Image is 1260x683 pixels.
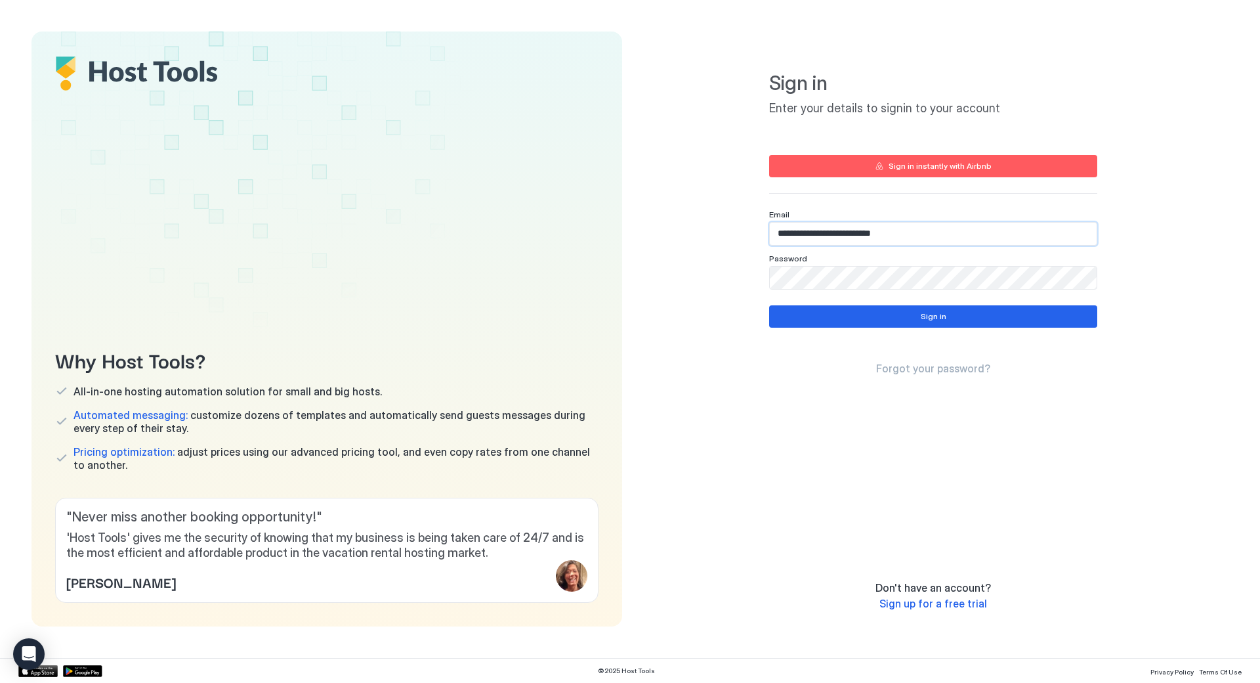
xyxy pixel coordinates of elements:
a: Forgot your password? [876,362,990,376]
span: All-in-one hosting automation solution for small and big hosts. [73,385,382,398]
a: Sign up for a free trial [879,597,987,611]
span: " Never miss another booking opportunity! " [66,509,587,525]
span: Privacy Policy [1150,668,1194,676]
span: [PERSON_NAME] [66,572,176,592]
button: Sign in [769,305,1097,328]
span: 'Host Tools' gives me the security of knowing that my business is being taken care of 24/7 and is... [66,531,587,560]
span: Terms Of Use [1199,668,1242,676]
button: Sign in instantly with Airbnb [769,155,1097,177]
input: Input Field [770,223,1097,245]
span: Pricing optimization: [73,445,175,458]
span: © 2025 Host Tools [598,667,655,675]
div: Open Intercom Messenger [13,638,45,670]
a: Terms Of Use [1199,664,1242,678]
div: Sign in instantly with Airbnb [889,160,992,172]
span: Sign in [769,71,1097,96]
span: adjust prices using our advanced pricing tool, and even copy rates from one channel to another. [73,445,598,472]
span: customize dozens of templates and automatically send guests messages during every step of their s... [73,408,598,435]
div: profile [556,560,587,592]
span: Automated messaging: [73,408,188,422]
input: Input Field [770,267,1097,289]
span: Why Host Tools? [55,345,598,374]
a: Privacy Policy [1150,664,1194,678]
a: Google Play Store [63,665,102,677]
span: Enter your details to signin to your account [769,101,1097,116]
span: Password [769,253,807,263]
span: Email [769,209,789,219]
div: Sign in [921,311,946,322]
span: Don't have an account? [875,581,991,594]
a: App Store [18,665,58,677]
